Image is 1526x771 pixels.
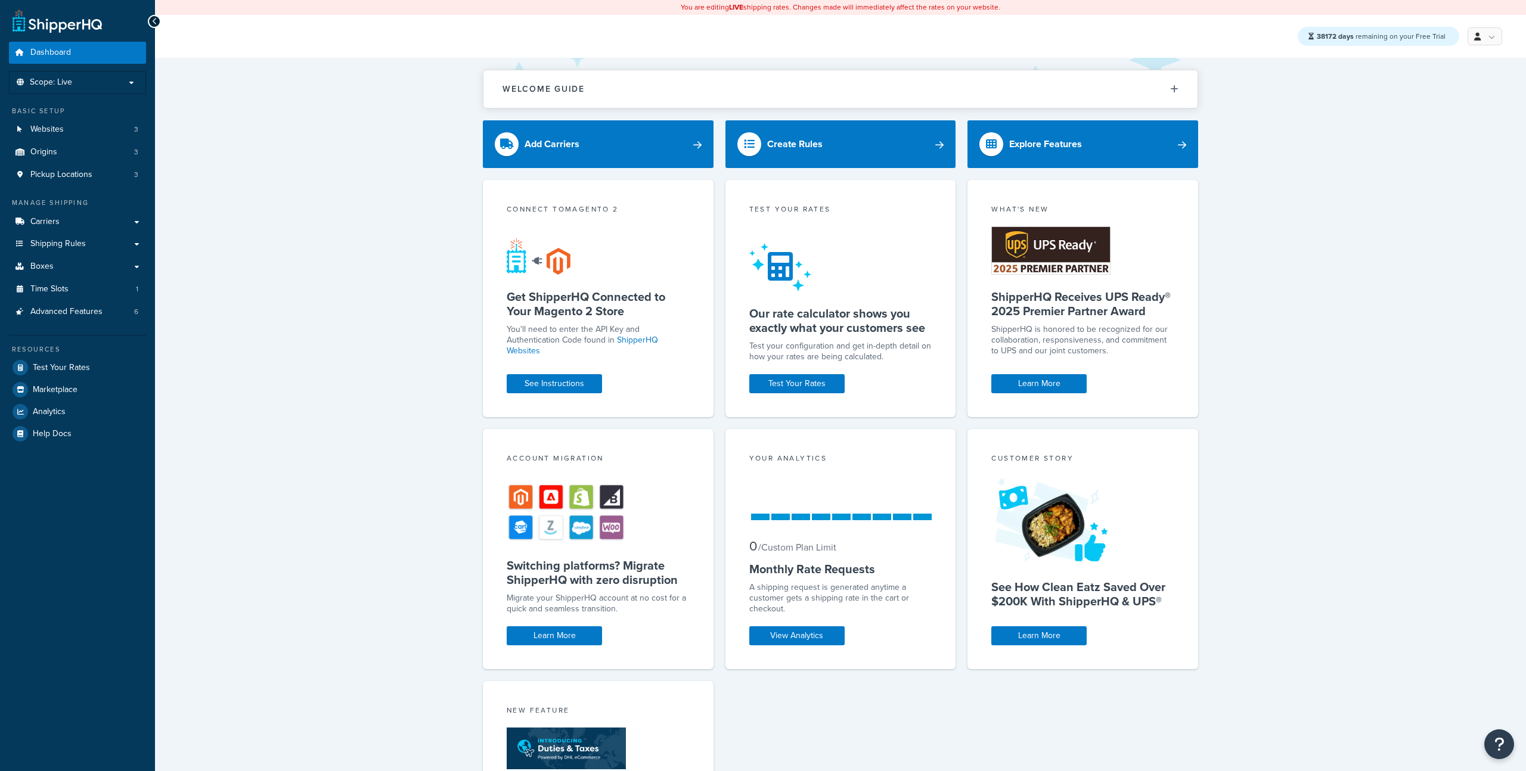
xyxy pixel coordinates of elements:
[507,626,602,645] a: Learn More
[134,125,138,135] span: 3
[9,211,146,233] a: Carriers
[33,407,66,417] span: Analytics
[30,170,92,180] span: Pickup Locations
[749,374,845,393] a: Test Your Rates
[9,42,146,64] a: Dashboard
[33,363,90,373] span: Test Your Rates
[9,198,146,208] div: Manage Shipping
[30,147,57,157] span: Origins
[9,278,146,300] a: Time Slots1
[749,536,757,556] span: 0
[483,70,1198,108] button: Welcome Guide
[9,256,146,278] a: Boxes
[749,204,932,217] div: Test your rates
[30,284,69,294] span: Time Slots
[503,85,585,94] h2: Welcome Guide
[991,324,1174,356] p: ShipperHQ is honored to be recognized for our collaboration, responsiveness, and commitment to UP...
[507,558,690,587] h5: Switching platforms? Migrate ShipperHQ with zero disruption
[507,705,690,719] div: New Feature
[30,239,86,249] span: Shipping Rules
[767,136,823,153] div: Create Rules
[483,120,714,168] a: Add Carriers
[507,374,602,393] a: See Instructions
[9,278,146,300] li: Time Slots
[9,357,146,378] a: Test Your Rates
[9,119,146,141] li: Websites
[507,453,690,467] div: Account Migration
[507,324,690,356] p: You'll need to enter the API Key and Authentication Code found in
[749,341,932,362] div: Test your configuration and get in-depth detail on how your rates are being calculated.
[1317,31,1354,42] strong: 38172 days
[9,379,146,400] a: Marketplace
[991,453,1174,467] div: Customer Story
[749,562,932,576] h5: Monthly Rate Requests
[9,301,146,323] li: Advanced Features
[507,238,570,275] img: connect-shq-magento-24cdf84b.svg
[1009,136,1082,153] div: Explore Features
[1317,31,1446,42] span: remaining on your Free Trial
[758,540,836,554] small: / Custom Plan Limit
[525,136,579,153] div: Add Carriers
[991,374,1087,393] a: Learn More
[749,306,932,335] h5: Our rate calculator shows you exactly what your customers see
[30,77,72,88] span: Scope: Live
[30,217,60,227] span: Carriers
[9,106,146,116] div: Basic Setup
[729,2,743,13] b: LIVE
[30,48,71,58] span: Dashboard
[30,307,103,317] span: Advanced Features
[33,429,72,439] span: Help Docs
[134,170,138,180] span: 3
[725,120,956,168] a: Create Rules
[507,593,690,614] div: Migrate your ShipperHQ account at no cost for a quick and seamless transition.
[9,164,146,186] a: Pickup Locations3
[991,204,1174,217] div: What's New
[9,233,146,255] a: Shipping Rules
[9,141,146,163] a: Origins3
[991,626,1087,645] a: Learn More
[507,334,658,357] a: ShipperHQ Websites
[33,385,77,395] span: Marketplace
[9,119,146,141] a: Websites3
[1484,729,1514,759] button: Open Resource Center
[9,423,146,444] a: Help Docs
[30,125,64,135] span: Websites
[749,582,932,614] div: A shipping request is generated anytime a customer gets a shipping rate in the cart or checkout.
[9,164,146,186] li: Pickup Locations
[967,120,1198,168] a: Explore Features
[507,290,690,318] h5: Get ShipperHQ Connected to Your Magento 2 Store
[749,626,845,645] a: View Analytics
[134,147,138,157] span: 3
[9,141,146,163] li: Origins
[30,262,54,272] span: Boxes
[991,290,1174,318] h5: ShipperHQ Receives UPS Ready® 2025 Premier Partner Award
[507,204,690,217] div: Connect to Magento 2
[749,453,932,467] div: Your Analytics
[991,580,1174,608] h5: See How Clean Eatz Saved Over $200K With ShipperHQ & UPS®
[9,344,146,355] div: Resources
[134,307,138,317] span: 6
[9,401,146,422] a: Analytics
[9,301,146,323] a: Advanced Features6
[136,284,138,294] span: 1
